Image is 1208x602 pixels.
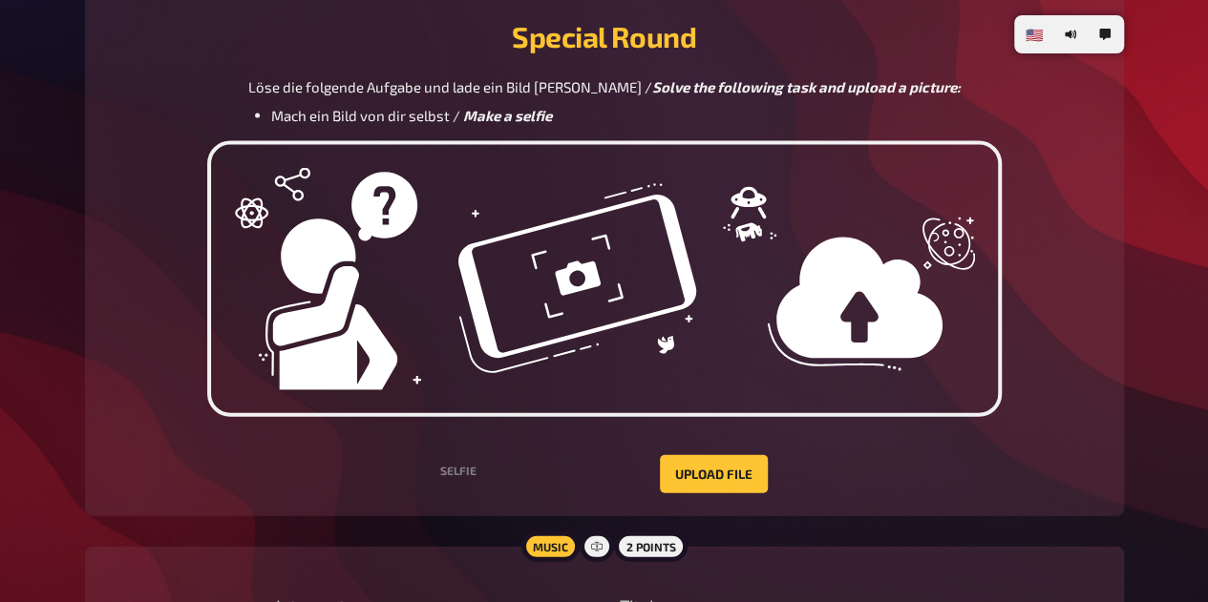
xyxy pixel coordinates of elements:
span: Löse die folgende Aufgabe und lade ein Bild [PERSON_NAME] / [248,78,652,95]
button: Upload file [660,455,768,493]
label: Selfie [440,465,477,476]
div: Music [520,531,579,562]
li: 🇺🇸 [1018,19,1051,50]
span: Mach ein Bild von dir selbst / [271,107,460,124]
span: Solve the following task and upload a picture: [652,78,961,95]
div: 2 points [614,531,687,562]
span: Make a selfie [463,107,552,124]
h2: Special Round [108,19,1101,53]
img: upload [207,141,1002,417]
